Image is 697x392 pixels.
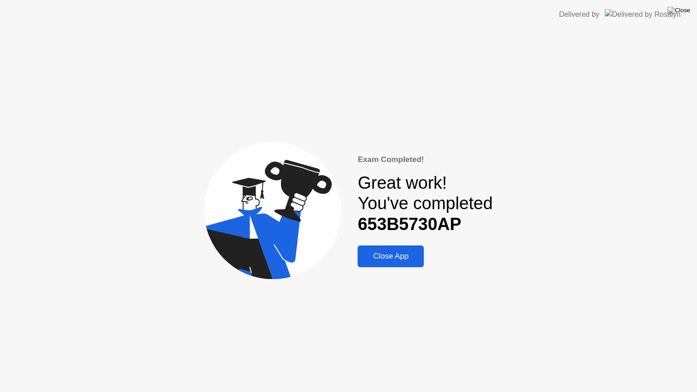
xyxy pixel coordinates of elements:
[559,9,599,20] div: Delivered by
[605,9,681,20] img: Delivered by Rosalyn
[358,173,492,235] div: Great work! You've completed
[358,154,492,166] div: Exam Completed!
[358,215,461,234] b: 653B5730AP
[358,245,424,267] button: Close App
[668,7,690,14] img: Close
[360,252,421,261] div: Close App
